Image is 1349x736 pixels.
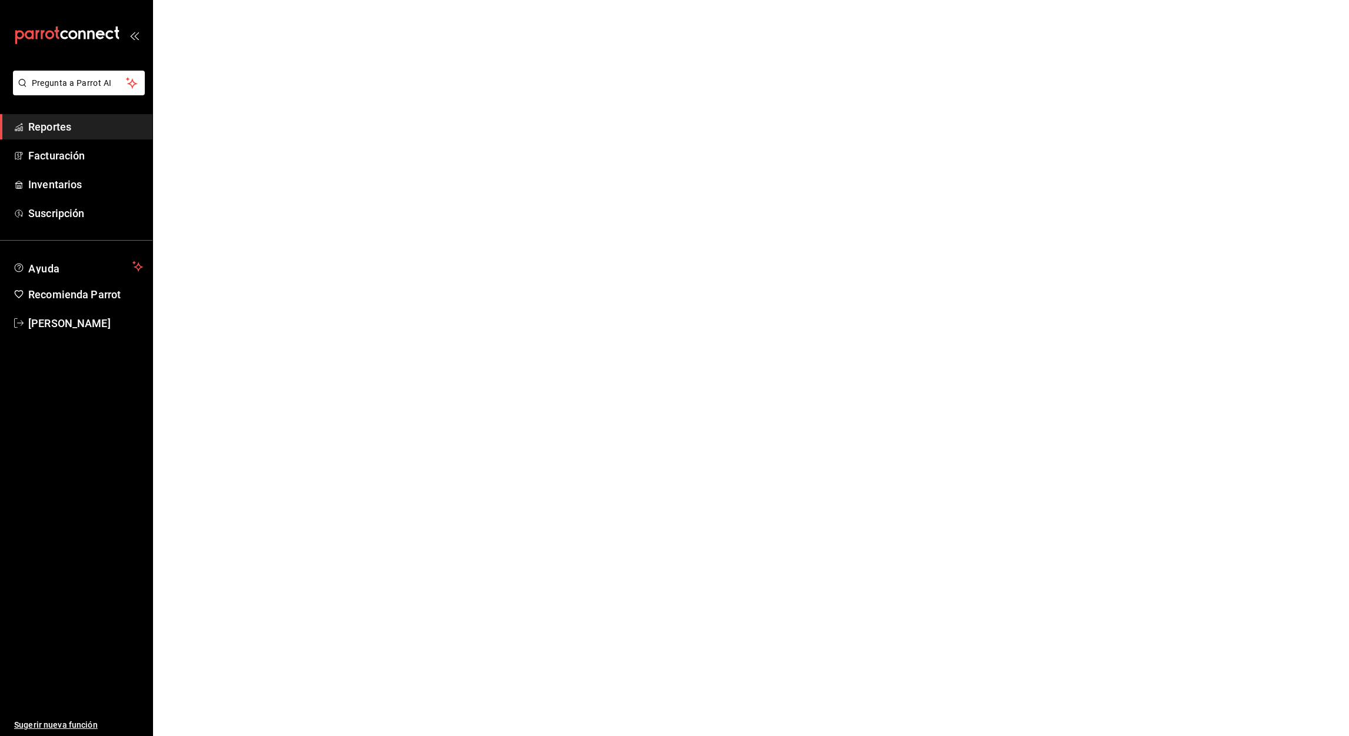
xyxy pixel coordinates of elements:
[28,259,128,274] span: Ayuda
[13,71,145,95] button: Pregunta a Parrot AI
[28,207,84,219] font: Suscripción
[28,178,82,191] font: Inventarios
[28,149,85,162] font: Facturación
[32,77,127,89] span: Pregunta a Parrot AI
[14,720,98,730] font: Sugerir nueva función
[129,31,139,40] button: open_drawer_menu
[8,85,145,98] a: Pregunta a Parrot AI
[28,288,121,301] font: Recomienda Parrot
[28,121,71,133] font: Reportes
[28,317,111,329] font: [PERSON_NAME]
